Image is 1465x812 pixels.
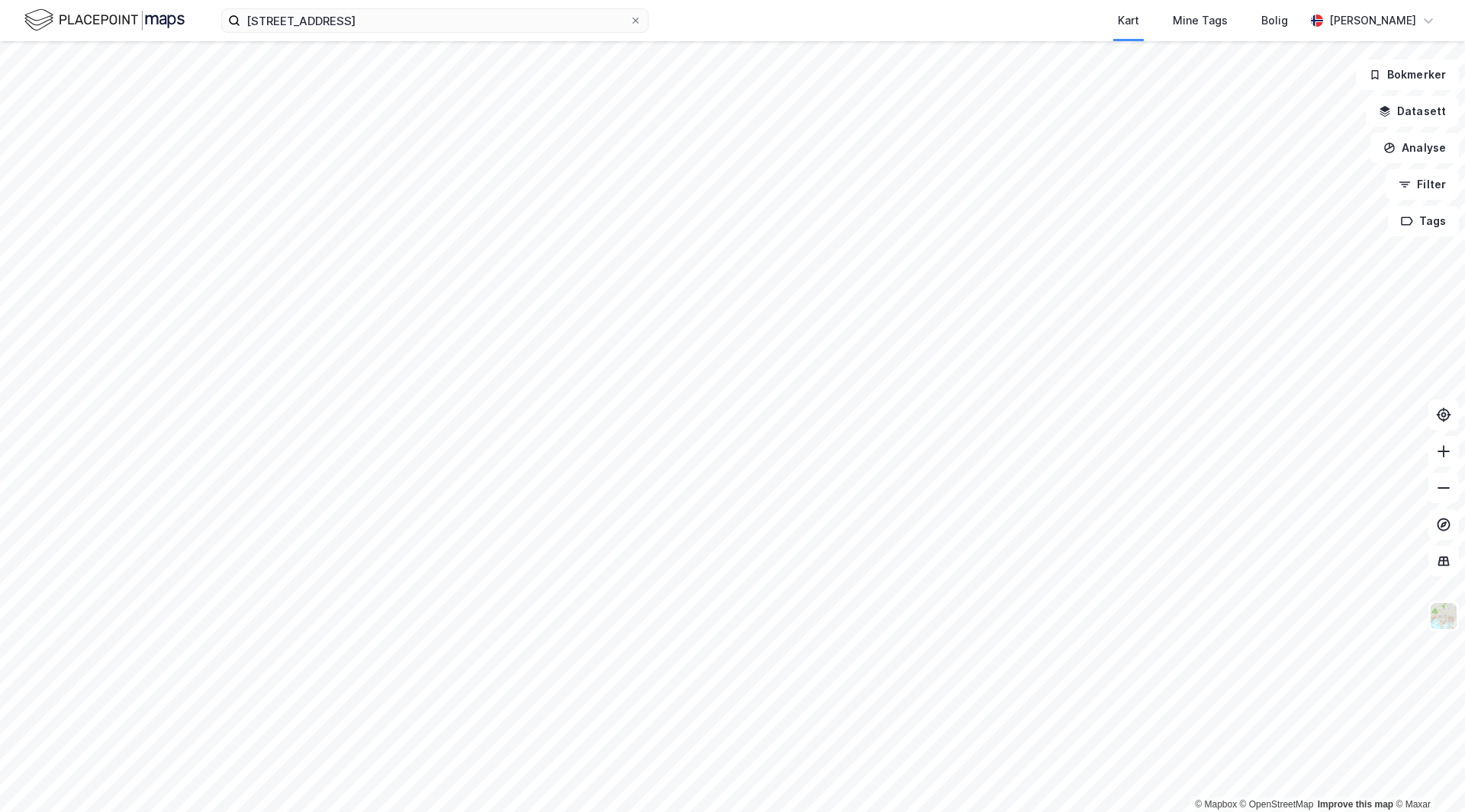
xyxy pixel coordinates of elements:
a: Mapbox [1195,799,1237,810]
input: Søk på adresse, matrikkel, gårdeiere, leietakere eller personer [240,9,629,32]
div: Kontrollprogram for chat [1389,739,1465,812]
button: Analyse [1370,133,1459,163]
div: Kart [1118,11,1139,30]
button: Bokmerker [1356,59,1459,90]
button: Datasett [1366,96,1459,127]
button: Filter [1386,169,1459,200]
img: logo.f888ab2527a4732fd821a326f86c7f29.svg [24,7,185,34]
a: OpenStreetMap [1240,799,1314,810]
img: Z [1429,602,1458,631]
div: Bolig [1261,11,1288,30]
div: [PERSON_NAME] [1329,11,1416,30]
iframe: Chat Widget [1389,739,1465,812]
a: Improve this map [1318,799,1393,810]
button: Tags [1388,206,1459,236]
div: Mine Tags [1173,11,1228,30]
